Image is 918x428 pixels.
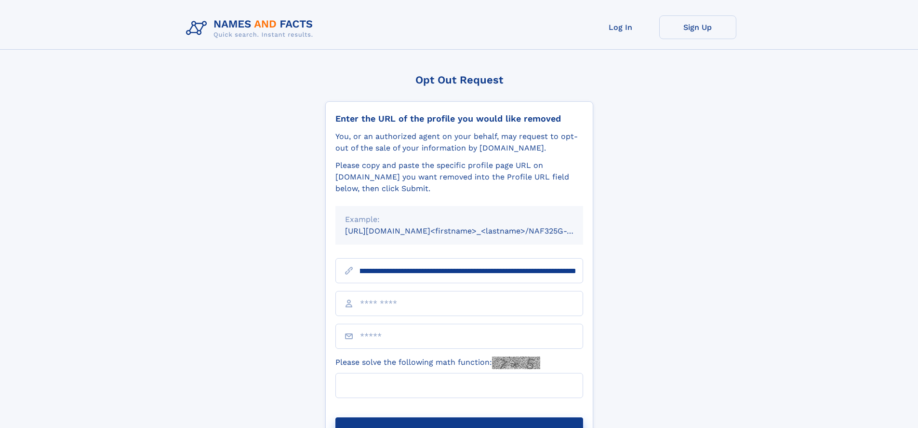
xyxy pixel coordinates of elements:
[659,15,736,39] a: Sign Up
[325,74,593,86] div: Opt Out Request
[182,15,321,41] img: Logo Names and Facts
[582,15,659,39] a: Log In
[345,214,573,225] div: Example:
[345,226,601,235] small: [URL][DOMAIN_NAME]<firstname>_<lastname>/NAF325G-xxxxxxxx
[335,113,583,124] div: Enter the URL of the profile you would like removed
[335,357,540,369] label: Please solve the following math function:
[335,131,583,154] div: You, or an authorized agent on your behalf, may request to opt-out of the sale of your informatio...
[335,160,583,194] div: Please copy and paste the specific profile page URL on [DOMAIN_NAME] you want removed into the Pr...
